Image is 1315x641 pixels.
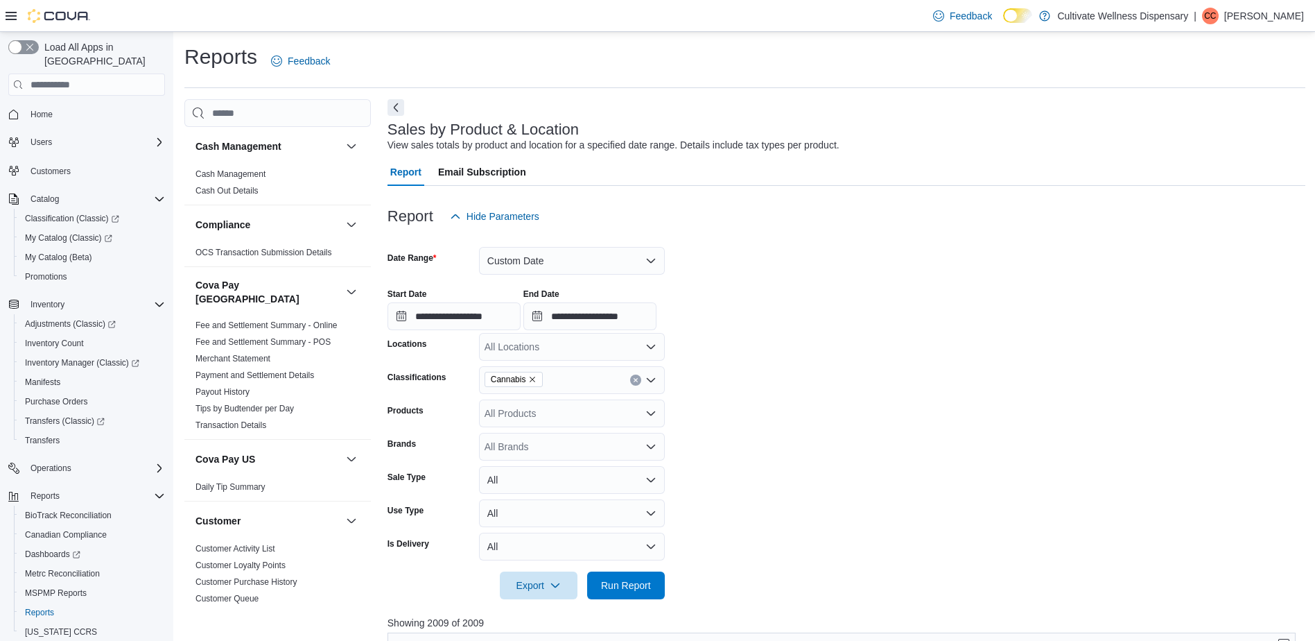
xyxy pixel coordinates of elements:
[19,249,98,266] a: My Catalog (Beta)
[3,104,171,124] button: Home
[19,268,165,285] span: Promotions
[1057,8,1188,24] p: Cultivate Wellness Dispensary
[387,472,426,483] label: Sale Type
[19,316,165,332] span: Adjustments (Classic)
[3,189,171,209] button: Catalog
[25,588,87,599] span: MSPMP Reports
[950,9,992,23] span: Feedback
[14,353,171,373] a: Inventory Manager (Classic)
[19,546,86,563] a: Dashboards
[19,413,110,429] a: Transfers (Classic)
[195,481,265,493] span: Daily Tip Summary
[3,295,171,314] button: Inventory
[195,577,297,587] a: Customer Purchase History
[19,413,165,429] span: Transfers (Classic)
[25,318,116,330] span: Adjustments (Classic)
[31,463,71,474] span: Operations
[1003,23,1004,24] span: Dark Mode
[31,166,71,177] span: Customers
[184,166,371,205] div: Cash Management
[523,302,656,330] input: Press the down key to open a popover containing a calendar.
[265,47,336,75] a: Feedback
[25,213,119,224] span: Classification (Classic)
[25,626,97,638] span: [US_STATE] CCRS
[195,560,286,571] span: Customer Loyalty Points
[195,404,294,413] a: Tips by Budtender per Day
[390,158,421,186] span: Report
[195,169,265,179] a: Cash Management
[14,314,171,334] a: Adjustments (Classic)
[14,267,171,287] button: Promotions
[19,507,117,524] a: BioTrack Reconciliation
[195,420,266,430] a: Transaction Details
[438,158,526,186] span: Email Subscription
[195,452,255,466] h3: Cova Pay US
[25,460,165,477] span: Operations
[14,248,171,267] button: My Catalog (Beta)
[195,514,340,528] button: Customer
[19,354,165,371] span: Inventory Manager (Classic)
[601,579,651,592] span: Run Report
[444,203,545,230] button: Hide Parameters
[387,438,416,450] label: Brands
[1224,8,1304,24] p: [PERSON_NAME]
[25,162,165,179] span: Customers
[1194,8,1196,24] p: |
[387,208,433,225] h3: Report
[195,576,297,588] span: Customer Purchase History
[19,210,125,227] a: Classification (Classic)
[19,316,121,332] a: Adjustments (Classic)
[387,253,437,264] label: Date Range
[195,370,314,380] a: Payment and Settlement Details
[19,565,165,582] span: Metrc Reconciliation
[14,411,171,431] a: Transfers (Classic)
[645,341,656,352] button: Open list of options
[25,460,77,477] button: Operations
[195,247,332,258] span: OCS Transaction Submission Details
[195,139,340,153] button: Cash Management
[25,296,165,313] span: Inventory
[195,248,332,257] a: OCS Transaction Submission Details
[387,405,424,416] label: Products
[14,373,171,392] button: Manifests
[19,565,105,582] a: Metrc Reconciliation
[31,299,64,310] span: Inventory
[479,247,665,275] button: Custom Date
[25,416,105,427] span: Transfers (Classic)
[195,561,286,570] a: Customer Loyalty Points
[31,194,59,205] span: Catalog
[14,545,171,564] a: Dashboards
[14,431,171,450] button: Transfers
[387,121,579,138] h3: Sales by Product & Location
[485,372,543,387] span: Cannabis
[19,507,165,524] span: BioTrack Reconciliation
[195,544,275,554] a: Customer Activity List
[25,568,100,579] span: Metrc Reconciliation
[25,134,58,151] button: Users
[14,506,171,525] button: BioTrack Reconciliation
[195,354,270,364] a: Merchant Statement
[195,186,259,196] a: Cash Out Details
[184,317,371,439] div: Cova Pay [GEOGRAPHIC_DATA]
[25,488,65,504] button: Reports
[19,393,165,410] span: Purchase Orders
[343,513,360,529] button: Customer
[184,244,371,266] div: Compliance
[19,335,165,352] span: Inventory Count
[19,546,165,563] span: Dashboards
[630,375,641,386] button: Clear input
[25,163,76,180] a: Customers
[25,134,165,151] span: Users
[195,593,259,604] span: Customer Queue
[587,572,665,599] button: Run Report
[387,138,839,153] div: View sales totals by product and location for a specified date range. Details include tax types p...
[14,209,171,228] a: Classification (Classic)
[195,353,270,364] span: Merchant Statement
[387,538,429,549] label: Is Delivery
[25,510,112,521] span: BioTrack Reconciliation
[195,482,265,492] a: Daily Tip Summary
[195,452,340,466] button: Cova Pay US
[343,451,360,468] button: Cova Pay US
[195,320,338,331] span: Fee and Settlement Summary - Online
[19,432,165,449] span: Transfers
